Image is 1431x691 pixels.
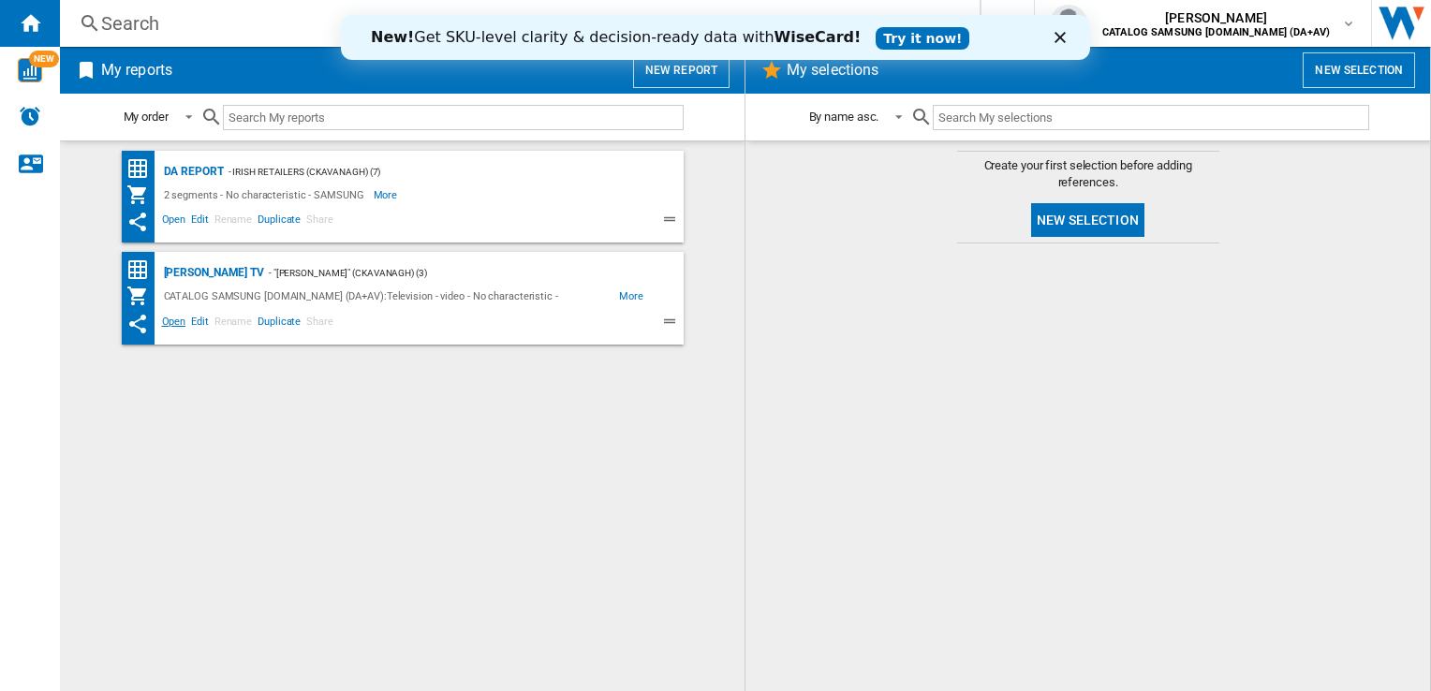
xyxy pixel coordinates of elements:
div: Search [101,10,931,37]
button: New selection [1031,203,1144,237]
img: profile.jpg [1050,5,1087,42]
div: CATALOG SAMSUNG [DOMAIN_NAME] (DA+AV):Television - video - No characteristic - SAMSUNG [159,285,619,308]
span: Rename [212,313,255,335]
span: Share [303,313,336,335]
span: Create your first selection before adding references. [957,157,1219,191]
span: More [374,184,401,206]
h2: My reports [97,52,176,88]
b: CATALOG SAMSUNG [DOMAIN_NAME] (DA+AV) [1102,26,1330,38]
span: More [619,285,646,308]
ng-md-icon: This report has been shared with you [126,313,149,335]
button: New selection [1303,52,1415,88]
div: By name asc. [809,110,879,124]
span: [PERSON_NAME] [1102,8,1330,27]
div: DA Report [159,160,224,184]
span: Edit [188,211,212,233]
div: - Irish Retailers (ckavanagh) (7) [224,160,646,184]
iframe: Intercom live chat banner [341,15,1090,60]
div: [PERSON_NAME] TV [159,261,264,285]
ng-md-icon: This report has been shared with you [126,211,149,233]
div: Close [714,17,732,28]
div: Price Matrix [126,157,159,181]
span: NEW [29,51,59,67]
div: My Assortment [126,285,159,308]
div: 2 segments - No characteristic - SAMSUNG [159,184,374,206]
span: Duplicate [255,313,303,335]
span: Open [159,313,189,335]
span: Edit [188,313,212,335]
div: My order [124,110,169,124]
span: Share [303,211,336,233]
span: Open [159,211,189,233]
h2: My selections [783,52,882,88]
span: Rename [212,211,255,233]
img: alerts-logo.svg [19,105,41,127]
input: Search My reports [223,105,684,130]
input: Search My selections [933,105,1368,130]
div: My Assortment [126,184,159,206]
button: New report [633,52,730,88]
span: Duplicate [255,211,303,233]
div: Price Matrix [126,258,159,282]
img: wise-card.svg [18,58,42,82]
div: - "[PERSON_NAME]" (ckavanagh) (3) [264,261,646,285]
